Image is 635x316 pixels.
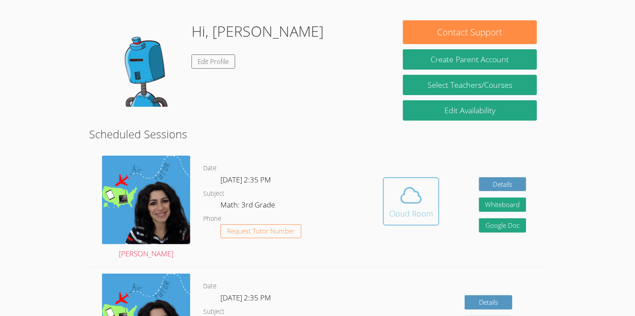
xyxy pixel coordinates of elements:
[220,224,301,239] button: Request Tutor Number
[203,214,221,224] dt: Phone
[403,20,537,44] button: Contact Support
[89,126,546,142] h2: Scheduled Sessions
[102,156,190,244] img: air%20tutor%20avatar.png
[465,295,512,310] a: Details
[479,198,527,212] button: Whiteboard
[191,20,324,42] h1: Hi, [PERSON_NAME]
[403,75,537,95] a: Select Teachers/Courses
[220,293,271,303] span: [DATE] 2:35 PM
[479,218,527,233] a: Google Doc
[227,228,295,234] span: Request Tutor Number
[98,20,185,107] img: default.png
[220,199,277,214] dd: Math: 3rd Grade
[203,163,217,174] dt: Date
[102,156,190,260] a: [PERSON_NAME]
[220,175,271,185] span: [DATE] 2:35 PM
[203,188,224,199] dt: Subject
[383,177,439,226] button: Cloud Room
[479,177,527,192] a: Details
[389,207,433,220] div: Cloud Room
[203,281,217,292] dt: Date
[403,49,537,70] button: Create Parent Account
[403,100,537,121] a: Edit Availability
[191,54,236,69] a: Edit Profile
